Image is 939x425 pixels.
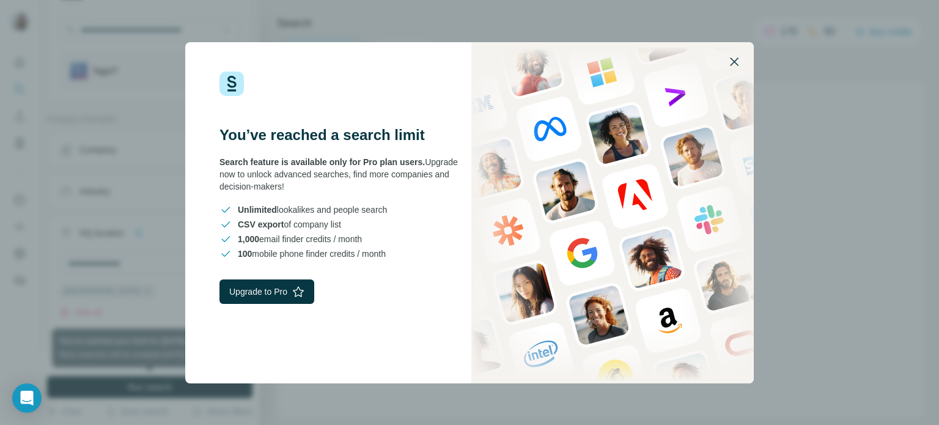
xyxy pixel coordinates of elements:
span: 1,000 [238,234,259,244]
h3: You’ve reached a search limit [219,125,469,145]
span: Unlimited [238,205,277,215]
img: Surfe Stock Photo - showing people and technologies [471,42,754,383]
button: Upgrade to Pro [219,279,314,304]
span: CSV export [238,220,284,229]
div: Open Intercom Messenger [12,383,42,413]
div: Upgrade now to unlock advanced searches, find more companies and decision-makers! [219,156,469,193]
span: Search feature is available only for Pro plan users. [219,157,425,167]
span: of company list [238,218,341,231]
span: lookalikes and people search [238,204,387,216]
span: 100 [238,249,252,259]
span: mobile phone finder credits / month [238,248,386,260]
img: Surfe Logo [219,72,244,96]
span: email finder credits / month [238,233,362,245]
